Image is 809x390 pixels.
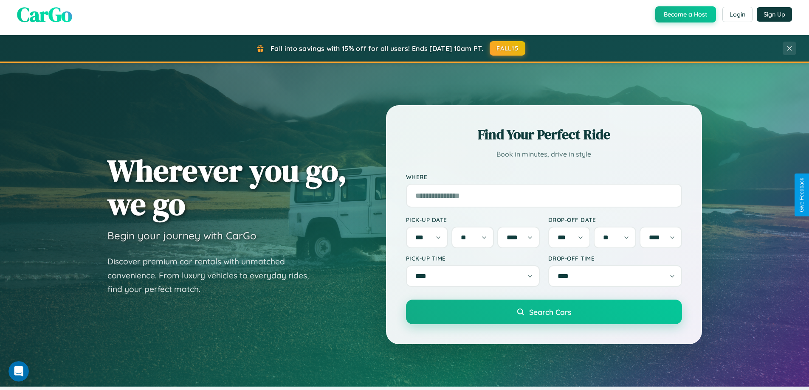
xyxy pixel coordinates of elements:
p: Book in minutes, drive in style [406,148,682,160]
button: Become a Host [655,6,716,22]
button: FALL15 [490,41,525,56]
span: CarGo [17,0,72,28]
p: Discover premium car rentals with unmatched convenience. From luxury vehicles to everyday rides, ... [107,255,320,296]
iframe: Intercom live chat [8,361,29,382]
button: Search Cars [406,300,682,324]
label: Drop-off Time [548,255,682,262]
div: Give Feedback [799,178,805,212]
span: Search Cars [529,307,571,317]
h2: Find Your Perfect Ride [406,125,682,144]
button: Sign Up [757,7,792,22]
label: Where [406,173,682,180]
button: Login [722,7,753,22]
label: Drop-off Date [548,216,682,223]
label: Pick-up Date [406,216,540,223]
h3: Begin your journey with CarGo [107,229,257,242]
h1: Wherever you go, we go [107,154,347,221]
span: Fall into savings with 15% off for all users! Ends [DATE] 10am PT. [271,44,483,53]
label: Pick-up Time [406,255,540,262]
